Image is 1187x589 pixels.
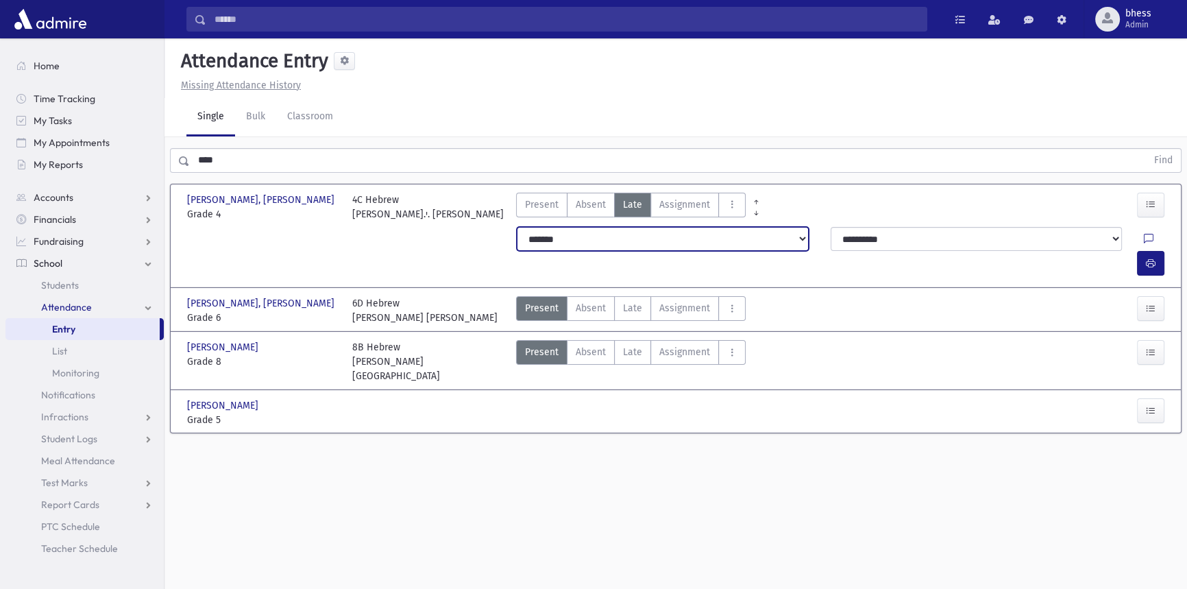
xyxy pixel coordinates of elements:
[623,197,642,212] span: Late
[516,340,746,383] div: AttTypes
[41,389,95,401] span: Notifications
[1146,149,1181,172] button: Find
[576,197,606,212] span: Absent
[5,406,164,428] a: Infractions
[352,193,504,221] div: 4C Hebrew [PERSON_NAME].י. [PERSON_NAME]
[41,279,79,291] span: Students
[52,367,99,379] span: Monitoring
[187,398,261,413] span: [PERSON_NAME]
[52,323,75,335] span: Entry
[352,296,498,325] div: 6D Hebrew [PERSON_NAME] [PERSON_NAME]
[5,208,164,230] a: Financials
[5,450,164,472] a: Meal Attendance
[41,433,97,445] span: Student Logs
[175,80,301,91] a: Missing Attendance History
[34,93,95,105] span: Time Tracking
[576,345,606,359] span: Absent
[5,340,164,362] a: List
[352,340,504,383] div: 8B Hebrew [PERSON_NAME] [GEOGRAPHIC_DATA]
[41,520,100,533] span: PTC Schedule
[187,207,339,221] span: Grade 4
[5,384,164,406] a: Notifications
[41,498,99,511] span: Report Cards
[181,80,301,91] u: Missing Attendance History
[235,98,276,136] a: Bulk
[187,296,337,311] span: [PERSON_NAME], [PERSON_NAME]
[187,354,339,369] span: Grade 8
[41,411,88,423] span: Infractions
[34,136,110,149] span: My Appointments
[186,98,235,136] a: Single
[516,193,746,221] div: AttTypes
[34,158,83,171] span: My Reports
[525,345,559,359] span: Present
[11,5,90,33] img: AdmirePro
[34,60,60,72] span: Home
[187,340,261,354] span: [PERSON_NAME]
[5,55,164,77] a: Home
[516,296,746,325] div: AttTypes
[5,274,164,296] a: Students
[41,301,92,313] span: Attendance
[41,477,88,489] span: Test Marks
[525,197,559,212] span: Present
[525,301,559,315] span: Present
[623,345,642,359] span: Late
[187,413,339,427] span: Grade 5
[576,301,606,315] span: Absent
[5,187,164,208] a: Accounts
[34,257,62,269] span: School
[41,542,118,555] span: Teacher Schedule
[5,538,164,560] a: Teacher Schedule
[5,230,164,252] a: Fundraising
[5,428,164,450] a: Student Logs
[5,516,164,538] a: PTC Schedule
[5,362,164,384] a: Monitoring
[34,115,72,127] span: My Tasks
[41,455,115,467] span: Meal Attendance
[5,472,164,494] a: Test Marks
[34,191,73,204] span: Accounts
[1125,19,1151,30] span: Admin
[187,193,337,207] span: [PERSON_NAME], [PERSON_NAME]
[5,88,164,110] a: Time Tracking
[52,345,67,357] span: List
[659,301,710,315] span: Assignment
[659,345,710,359] span: Assignment
[623,301,642,315] span: Late
[5,132,164,154] a: My Appointments
[5,154,164,176] a: My Reports
[206,7,927,32] input: Search
[5,296,164,318] a: Attendance
[5,318,160,340] a: Entry
[175,49,328,73] h5: Attendance Entry
[5,110,164,132] a: My Tasks
[187,311,339,325] span: Grade 6
[34,213,76,226] span: Financials
[1125,8,1151,19] span: bhess
[5,252,164,274] a: School
[34,235,84,248] span: Fundraising
[659,197,710,212] span: Assignment
[5,494,164,516] a: Report Cards
[276,98,344,136] a: Classroom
